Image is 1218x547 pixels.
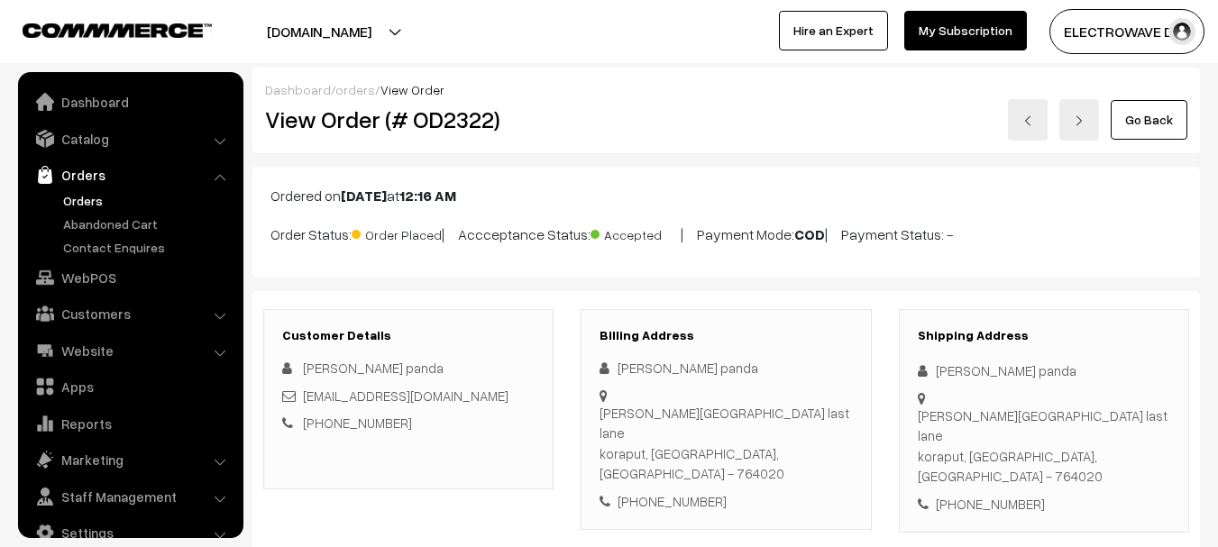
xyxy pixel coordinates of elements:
[1049,9,1204,54] button: ELECTROWAVE DE…
[341,187,387,205] b: [DATE]
[282,328,535,343] h3: Customer Details
[1168,18,1195,45] img: user
[23,18,180,40] a: COMMMERCE
[918,494,1170,515] div: [PHONE_NUMBER]
[265,80,1187,99] div: / /
[591,221,681,244] span: Accepted
[23,159,237,191] a: Orders
[918,360,1170,381] div: [PERSON_NAME] panda
[779,11,888,50] a: Hire an Expert
[380,82,444,97] span: View Order
[303,387,508,404] a: [EMAIL_ADDRESS][DOMAIN_NAME]
[59,214,237,233] a: Abandoned Cart
[1111,100,1187,140] a: Go Back
[352,221,442,244] span: Order Placed
[204,9,435,54] button: [DOMAIN_NAME]
[904,11,1027,50] a: My Subscription
[600,403,852,484] div: [PERSON_NAME][GEOGRAPHIC_DATA] last lane koraput, [GEOGRAPHIC_DATA], [GEOGRAPHIC_DATA] - 764020
[600,491,852,512] div: [PHONE_NUMBER]
[399,187,456,205] b: 12:16 AM
[23,334,237,367] a: Website
[600,358,852,378] div: [PERSON_NAME] panda
[918,406,1170,487] div: [PERSON_NAME][GEOGRAPHIC_DATA] last lane koraput, [GEOGRAPHIC_DATA], [GEOGRAPHIC_DATA] - 764020
[59,191,237,210] a: Orders
[303,415,412,431] a: [PHONE_NUMBER]
[303,360,444,376] span: [PERSON_NAME] panda
[794,225,825,243] b: COD
[23,23,212,37] img: COMMMERCE
[23,123,237,155] a: Catalog
[265,105,554,133] h2: View Order (# OD2322)
[23,480,237,513] a: Staff Management
[918,328,1170,343] h3: Shipping Address
[23,297,237,330] a: Customers
[270,221,1182,245] p: Order Status: | Accceptance Status: | Payment Mode: | Payment Status: -
[23,370,237,403] a: Apps
[23,86,237,118] a: Dashboard
[23,407,237,440] a: Reports
[265,82,331,97] a: Dashboard
[59,238,237,257] a: Contact Enquires
[600,328,852,343] h3: Billing Address
[270,185,1182,206] p: Ordered on at
[23,261,237,294] a: WebPOS
[1074,115,1085,126] img: right-arrow.png
[1022,115,1033,126] img: left-arrow.png
[23,443,237,476] a: Marketing
[335,82,375,97] a: orders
